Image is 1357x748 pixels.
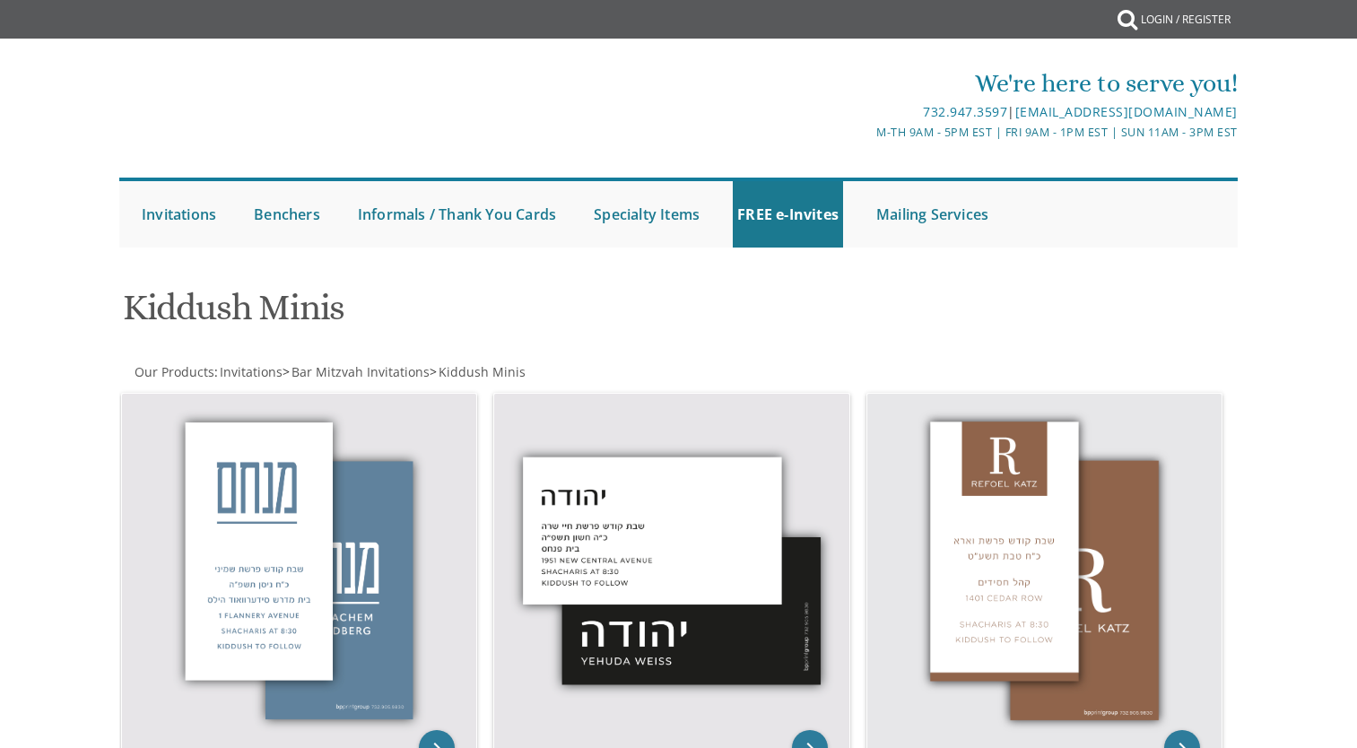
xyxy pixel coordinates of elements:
div: We're here to serve you! [493,65,1238,101]
a: [EMAIL_ADDRESS][DOMAIN_NAME] [1015,103,1238,120]
div: | [493,101,1238,123]
span: > [283,363,430,380]
div: : [119,363,679,381]
span: > [430,363,526,380]
a: Kiddush Minis [437,363,526,380]
div: M-Th 9am - 5pm EST | Fri 9am - 1pm EST | Sun 11am - 3pm EST [493,123,1238,142]
h1: Kiddush Minis [123,288,855,341]
a: Invitations [218,363,283,380]
a: Our Products [133,363,214,380]
a: Invitations [137,181,221,248]
a: Bar Mitzvah Invitations [290,363,430,380]
a: Specialty Items [589,181,704,248]
a: Mailing Services [872,181,993,248]
a: Informals / Thank You Cards [353,181,561,248]
span: Kiddush Minis [439,363,526,380]
a: Benchers [249,181,325,248]
span: Invitations [220,363,283,380]
span: Bar Mitzvah Invitations [291,363,430,380]
a: 732.947.3597 [923,103,1007,120]
a: FREE e-Invites [733,181,843,248]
